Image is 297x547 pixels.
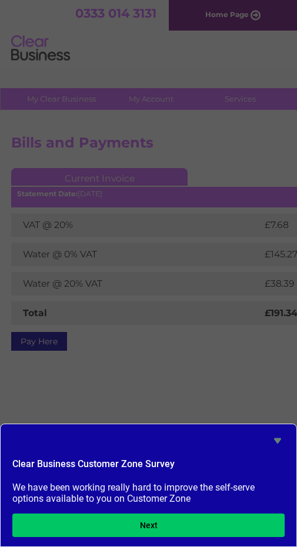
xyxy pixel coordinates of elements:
[12,482,285,504] p: We have been working really hard to improve the self-serve options available to you on Customer Zone
[271,434,285,448] button: Hide survey
[11,31,71,66] img: logo.png
[12,457,285,477] h2: Clear Business Customer Zone Survey
[75,6,156,21] a: 0333 014 3131
[12,434,285,537] div: Clear Business Customer Zone Survey
[12,514,285,537] button: Next question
